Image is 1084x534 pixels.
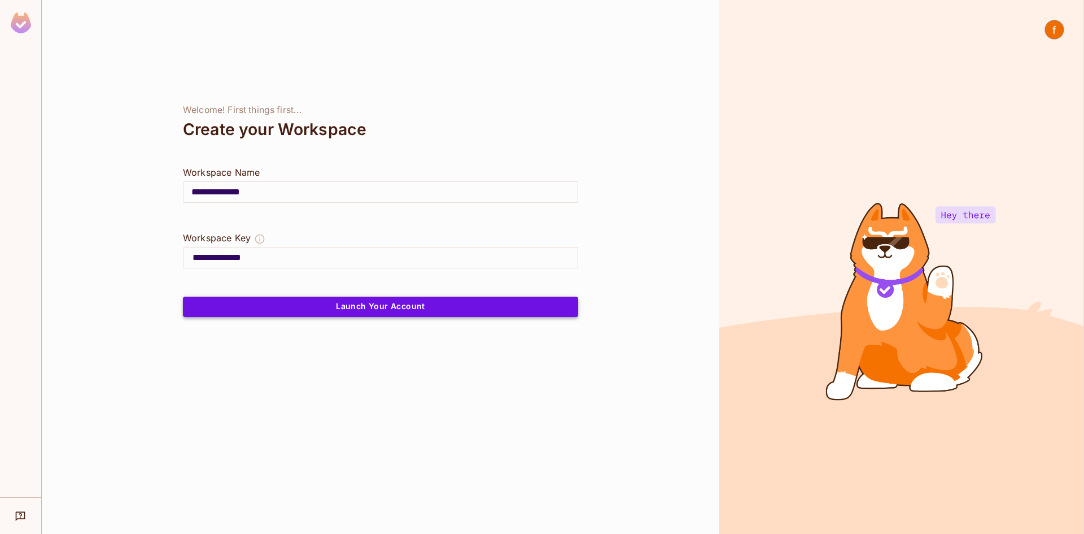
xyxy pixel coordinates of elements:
[254,231,265,247] button: The Workspace Key is unique, and serves as the identifier of your workspace.
[183,105,578,116] div: Welcome! First things first...
[8,505,33,527] div: Help & Updates
[11,12,31,33] img: SReyMgAAAABJRU5ErkJggg==
[183,297,578,317] button: Launch Your Account
[1045,20,1064,39] img: fduyhfsdfs asdadad
[183,116,578,143] div: Create your Workspace
[183,166,578,179] div: Workspace Name
[183,231,251,245] div: Workspace Key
